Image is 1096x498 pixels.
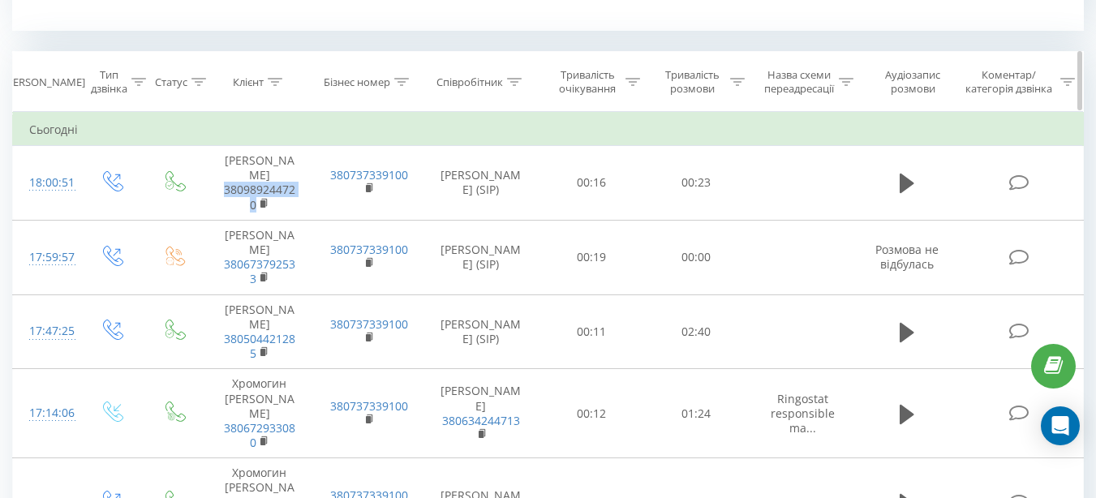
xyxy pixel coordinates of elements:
[644,294,749,369] td: 02:40
[423,220,539,294] td: [PERSON_NAME] (SIP)
[29,316,63,347] div: 17:47:25
[205,294,314,369] td: [PERSON_NAME]
[13,114,1084,146] td: Сьогодні
[324,75,390,89] div: Бізнес номер
[771,391,835,436] span: Ringostat responsible ma...
[29,242,63,273] div: 17:59:57
[205,369,314,458] td: Хромогин [PERSON_NAME]
[423,146,539,221] td: [PERSON_NAME] (SIP)
[1041,406,1080,445] div: Open Intercom Messenger
[763,68,835,96] div: Назва схеми переадресації
[659,68,726,96] div: Тривалість розмови
[205,146,314,221] td: [PERSON_NAME]
[205,220,314,294] td: [PERSON_NAME]
[423,294,539,369] td: [PERSON_NAME] (SIP)
[644,220,749,294] td: 00:00
[91,68,127,96] div: Тип дзвінка
[442,413,520,428] a: 380634244713
[554,68,621,96] div: Тривалість очікування
[330,242,408,257] a: 380737339100
[644,146,749,221] td: 00:23
[224,420,295,450] a: 380672933080
[3,75,85,89] div: [PERSON_NAME]
[29,167,63,199] div: 18:00:51
[29,397,63,429] div: 17:14:06
[330,167,408,182] a: 380737339100
[872,68,954,96] div: Аудіозапис розмови
[233,75,264,89] div: Клієнт
[539,369,644,458] td: 00:12
[875,242,939,272] span: Розмова не відбулась
[224,182,295,212] a: 380989244720
[539,294,644,369] td: 00:11
[224,256,295,286] a: 380673792533
[423,369,539,458] td: [PERSON_NAME]
[330,398,408,414] a: 380737339100
[961,68,1056,96] div: Коментар/категорія дзвінка
[155,75,187,89] div: Статус
[436,75,503,89] div: Співробітник
[539,220,644,294] td: 00:19
[644,369,749,458] td: 01:24
[330,316,408,332] a: 380737339100
[224,331,295,361] a: 380504421285
[539,146,644,221] td: 00:16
